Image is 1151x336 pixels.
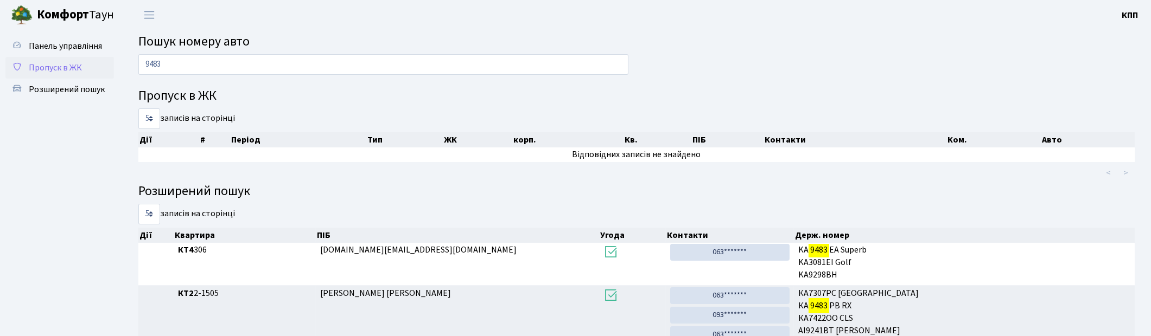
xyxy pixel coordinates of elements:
[138,108,235,129] label: записів на сторінці
[178,287,311,300] span: 2-1505
[199,132,230,147] th: #
[11,4,33,26] img: logo.png
[624,132,691,147] th: Кв.
[5,57,114,79] a: Пропуск в ЖК
[138,204,160,224] select: записів на сторінці
[1122,9,1138,21] b: КПП
[798,244,1130,281] span: KA EA Superb KA3081EI Golf KA9298BH
[37,6,89,23] b: Комфорт
[136,6,163,24] button: Переключити навігацію
[29,83,105,95] span: Розширений пошук
[138,228,174,243] th: Дії
[513,132,624,147] th: корп.
[5,35,114,57] a: Панель управління
[946,132,1041,147] th: Ком.
[691,132,764,147] th: ПІБ
[178,244,311,256] span: 306
[794,228,1135,243] th: Держ. номер
[443,132,513,147] th: ЖК
[29,62,82,74] span: Пропуск в ЖК
[138,132,199,147] th: Дії
[138,108,160,129] select: записів на сторінці
[138,54,628,75] input: Пошук
[37,6,114,24] span: Таун
[230,132,367,147] th: Період
[29,40,102,52] span: Панель управління
[178,287,194,299] b: КТ2
[138,88,1135,104] h4: Пропуск в ЖК
[764,132,946,147] th: Контакти
[5,79,114,100] a: Розширений пошук
[809,298,829,313] mark: 9483
[1122,9,1138,22] a: КПП
[316,228,599,243] th: ПІБ
[809,242,829,257] mark: 9483
[320,244,517,256] span: [DOMAIN_NAME][EMAIL_ADDRESS][DOMAIN_NAME]
[174,228,316,243] th: Квартира
[599,228,666,243] th: Угода
[138,184,1135,199] h4: Розширений пошук
[138,147,1135,162] td: Відповідних записів не знайдено
[1041,132,1135,147] th: Авто
[178,244,194,256] b: КТ4
[366,132,443,147] th: Тип
[320,287,451,299] span: [PERSON_NAME] [PERSON_NAME]
[666,228,794,243] th: Контакти
[138,204,235,224] label: записів на сторінці
[138,32,250,51] span: Пошук номеру авто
